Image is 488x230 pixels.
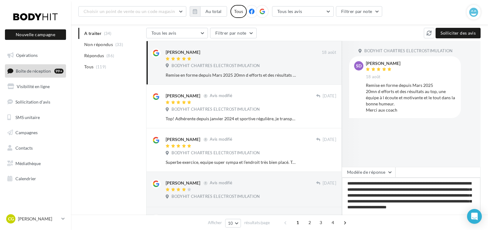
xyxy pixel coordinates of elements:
[15,176,36,181] span: Calendrier
[4,96,67,109] a: Sollicitation d'avis
[366,82,456,113] div: Remise en forme depuis Mars 2025 20mn d efforts et des résultats au top, une équipe à l écoute et...
[244,220,270,226] span: résultats/page
[4,111,67,124] a: SMS unitaire
[84,9,175,14] span: Choisir un point de vente ou un code magasin
[166,215,200,221] div: [PERSON_NAME]
[172,63,260,69] span: BODYHIT CHARTRES ELECTROSTIMULATION
[228,221,233,226] span: 10
[467,209,482,224] div: Open Intercom Messenger
[364,48,453,54] span: BODYHIT CHARTRES ELECTROSTIMULATION
[166,136,200,143] div: [PERSON_NAME]
[210,93,232,98] span: Avis modifié
[172,194,260,199] span: BODYHIT CHARTRES ELECTROSTIMULATION
[4,172,67,185] a: Calendrier
[322,50,336,55] span: 18 août
[342,167,395,177] button: Modèle de réponse
[5,29,66,40] button: Nouvelle campagne
[4,80,67,93] a: Visibilité en ligne
[225,219,241,228] button: 10
[5,213,66,225] a: CG [PERSON_NAME]
[4,157,67,170] a: Médiathèque
[4,126,67,139] a: Campagnes
[210,28,257,38] button: Filtrer par note
[356,63,362,69] span: SD
[18,216,59,222] p: [PERSON_NAME]
[54,69,64,74] div: 99+
[17,84,50,89] span: Visibilité en ligne
[272,6,334,17] button: Tous les avis
[323,137,336,143] span: [DATE]
[4,64,67,78] a: Boîte de réception99+
[15,130,38,135] span: Campagnes
[166,72,296,78] div: Remise en forme depuis Mars 2025 20mn d efforts et des résultats au top, une équipe à l écoute et...
[366,74,380,80] span: 18 août
[146,28,208,38] button: Tous les avis
[16,53,38,58] span: Opérations
[115,42,123,47] span: (33)
[166,93,200,99] div: [PERSON_NAME]
[8,216,14,222] span: CG
[366,61,400,66] div: [PERSON_NAME]
[172,150,260,156] span: BODYHIT CHARTRES ELECTROSTIMULATION
[4,142,67,155] a: Contacts
[200,6,227,17] button: Au total
[323,181,336,186] span: [DATE]
[336,6,383,17] button: Filtrer par note
[166,49,200,55] div: [PERSON_NAME]
[15,145,33,151] span: Contacts
[190,6,227,17] button: Au total
[4,49,67,62] a: Opérations
[16,68,51,73] span: Boîte de réception
[151,30,176,36] span: Tous les avis
[277,9,302,14] span: Tous les avis
[328,218,338,228] span: 4
[78,6,186,17] button: Choisir un point de vente ou un code magasin
[166,116,296,122] div: Top! Adhérente depuis janvier 2024 et sportive régulière, je transpire autant qu’après une bonne ...
[436,28,481,38] button: Solliciter des avis
[96,64,106,69] span: (119)
[230,5,247,18] div: Tous
[172,107,260,112] span: BODYHIT CHARTRES ELECTROSTIMULATION
[84,41,113,48] span: Non répondus
[166,159,296,165] div: Superbe exercice, equipe super sympa et l’endroit très bien placé. Tous qu’on veut pour maintenir...
[323,93,336,99] span: [DATE]
[15,99,50,104] span: Sollicitation d'avis
[316,218,326,228] span: 3
[208,220,222,226] span: Afficher
[106,53,114,58] span: (86)
[293,218,303,228] span: 1
[210,181,232,185] span: Avis modifié
[84,53,104,59] span: Répondus
[15,114,40,120] span: SMS unitaire
[84,64,93,70] span: Tous
[166,180,200,186] div: [PERSON_NAME]
[305,218,315,228] span: 2
[210,137,232,142] span: Avis modifié
[15,161,41,166] span: Médiathèque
